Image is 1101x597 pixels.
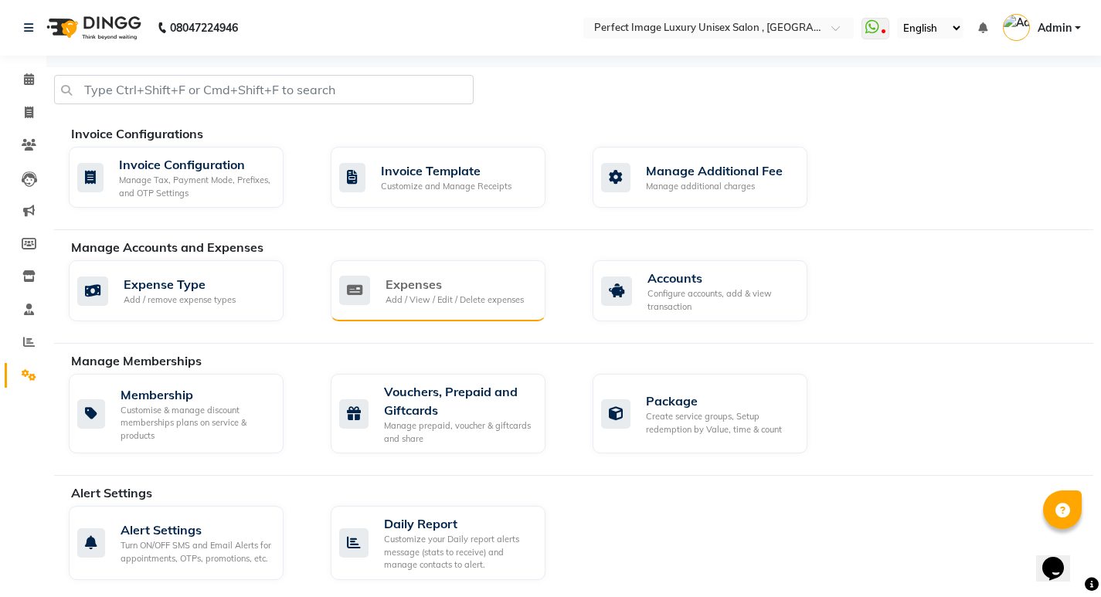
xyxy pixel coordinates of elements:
[69,506,308,580] a: Alert SettingsTurn ON/OFF SMS and Email Alerts for appointments, OTPs, promotions, etc.
[124,293,236,307] div: Add / remove expense types
[646,410,795,436] div: Create service groups, Setup redemption by Value, time & count
[646,392,795,410] div: Package
[1036,535,1086,582] iframe: chat widget
[69,374,308,453] a: MembershipCustomise & manage discount memberships plans on service & products
[121,404,271,443] div: Customise & manage discount memberships plans on service & products
[170,6,238,49] b: 08047224946
[119,174,271,199] div: Manage Tax, Payment Mode, Prefixes, and OTP Settings
[119,155,271,174] div: Invoice Configuration
[384,419,533,445] div: Manage prepaid, voucher & giftcards and share
[54,75,474,104] input: Type Ctrl+Shift+F or Cmd+Shift+F to search
[647,287,795,313] div: Configure accounts, add & view transaction
[121,521,271,539] div: Alert Settings
[381,161,511,180] div: Invoice Template
[386,275,524,293] div: Expenses
[69,147,308,208] a: Invoice ConfigurationManage Tax, Payment Mode, Prefixes, and OTP Settings
[384,533,533,572] div: Customize your Daily report alerts message (stats to receive) and manage contacts to alert.
[331,147,569,208] a: Invoice TemplateCustomize and Manage Receipts
[386,293,524,307] div: Add / View / Edit / Delete expenses
[39,6,145,49] img: logo
[124,275,236,293] div: Expense Type
[69,260,308,321] a: Expense TypeAdd / remove expense types
[384,514,533,533] div: Daily Report
[331,506,569,580] a: Daily ReportCustomize your Daily report alerts message (stats to receive) and manage contacts to ...
[381,180,511,193] div: Customize and Manage Receipts
[593,374,831,453] a: PackageCreate service groups, Setup redemption by Value, time & count
[384,382,533,419] div: Vouchers, Prepaid and Giftcards
[646,161,783,180] div: Manage Additional Fee
[331,260,569,321] a: ExpensesAdd / View / Edit / Delete expenses
[121,539,271,565] div: Turn ON/OFF SMS and Email Alerts for appointments, OTPs, promotions, etc.
[331,374,569,453] a: Vouchers, Prepaid and GiftcardsManage prepaid, voucher & giftcards and share
[1038,20,1072,36] span: Admin
[121,385,271,404] div: Membership
[1003,14,1030,41] img: Admin
[647,269,795,287] div: Accounts
[593,147,831,208] a: Manage Additional FeeManage additional charges
[646,180,783,193] div: Manage additional charges
[593,260,831,321] a: AccountsConfigure accounts, add & view transaction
